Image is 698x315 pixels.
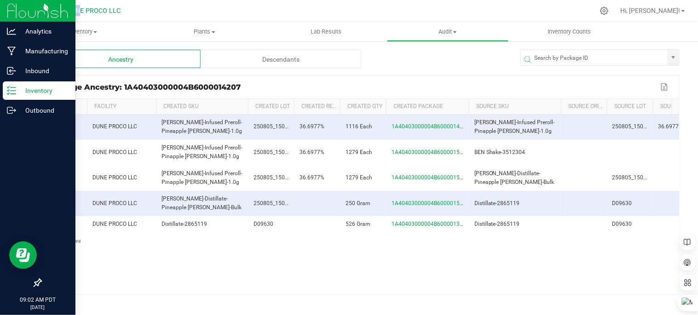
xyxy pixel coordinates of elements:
[658,123,683,130] span: 36.6977%
[612,123,650,130] span: 250805_15003
[607,99,653,115] th: Source Lot
[162,119,242,134] span: [PERSON_NAME]-Infused Preroll-Pineapple [PERSON_NAME]-1.0g
[265,22,387,41] a: Lab Results
[16,65,71,76] p: Inbound
[392,200,469,206] span: 1A40403000004B6000015003
[87,99,156,115] th: Facility
[9,241,37,269] iframe: Resource center
[300,149,324,155] span: 36.6977%
[144,22,265,41] a: Plants
[7,66,16,75] inline-svg: Inbound
[561,99,607,115] th: Source Origin Harvests
[346,123,372,130] span: 1116 Each
[621,7,681,14] span: Hi, [PERSON_NAME]!
[340,99,386,115] th: Created Qty
[254,221,273,227] span: D09630
[346,174,372,181] span: 1279 Each
[144,28,265,36] span: Plants
[474,200,520,206] span: Distillate-2865119
[16,105,71,116] p: Outbound
[92,149,137,155] span: DUNE PROCO LLC
[162,170,242,185] span: [PERSON_NAME]-Infused Preroll-Pinapple [PERSON_NAME]-1.0g
[346,221,370,227] span: 526 Gram
[7,106,16,115] inline-svg: Outbound
[4,304,71,311] p: [DATE]
[294,99,340,115] th: Created Ref Field
[536,28,604,36] span: Inventory Counts
[392,221,469,227] span: 1A40403000004B6000013107
[469,99,561,115] th: Source SKU
[254,149,291,155] span: 250805_15003
[474,170,554,185] span: [PERSON_NAME]-Distillate-Pineapple [PERSON_NAME]-Bulk
[156,99,248,115] th: Created SKU
[16,85,71,96] p: Inventory
[346,200,370,206] span: 250 Gram
[599,6,610,15] div: Manage settings
[474,119,555,134] span: [PERSON_NAME]-Infused Preroll-Pinapple [PERSON_NAME]-1.0g
[4,296,71,304] p: 09:02 AM PDT
[612,221,632,227] span: D09630
[254,174,291,181] span: 250805_15003
[387,22,508,41] a: Audit
[22,28,144,36] span: Inventory
[254,123,291,130] span: 250805_15003
[92,221,137,227] span: DUNE PROCO LLC
[201,50,361,68] div: Descendants
[521,50,668,66] input: Search by Package ID
[92,174,137,181] span: DUNE PROCO LLC
[300,174,324,181] span: 36.6977%
[392,123,469,130] span: 1A40403000004B6000014207
[7,46,16,56] inline-svg: Manufacturing
[392,174,469,181] span: 1A40403000004B6000015005
[67,7,121,15] span: DUNE PROCO LLC
[254,200,291,206] span: 250805_15003
[658,81,672,93] button: Export to Excel
[7,86,16,95] inline-svg: Inventory
[346,149,372,155] span: 1279 Each
[300,123,324,130] span: 36.6977%
[392,149,469,155] span: 1A40403000004B6000015005
[16,26,71,37] p: Analytics
[386,99,469,115] th: Created Package
[22,22,144,41] a: Inventory
[612,200,632,206] span: D09630
[40,50,201,68] div: Ancestry
[48,83,658,92] div: Package Ancestry: 1A40403000004B6000014207
[474,149,525,155] span: BEN Shake-3512304
[387,28,508,36] span: Audit
[92,123,137,130] span: DUNE PROCO LLC
[92,200,137,206] span: DUNE PROCO LLC
[509,22,630,41] a: Inventory Counts
[162,144,242,160] span: [PERSON_NAME]-Infused Preroll-Pinapple [PERSON_NAME]-1.0g
[248,99,294,115] th: Created Lot
[162,221,207,227] span: Distillate-2865119
[612,174,650,181] span: 250805_15003
[16,46,71,57] p: Manufacturing
[7,27,16,36] inline-svg: Analytics
[299,28,354,36] span: Lab Results
[474,221,520,227] span: Distillate-2865119
[162,195,242,211] span: [PERSON_NAME]-Distillate-Pineapple [PERSON_NAME]-Bulk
